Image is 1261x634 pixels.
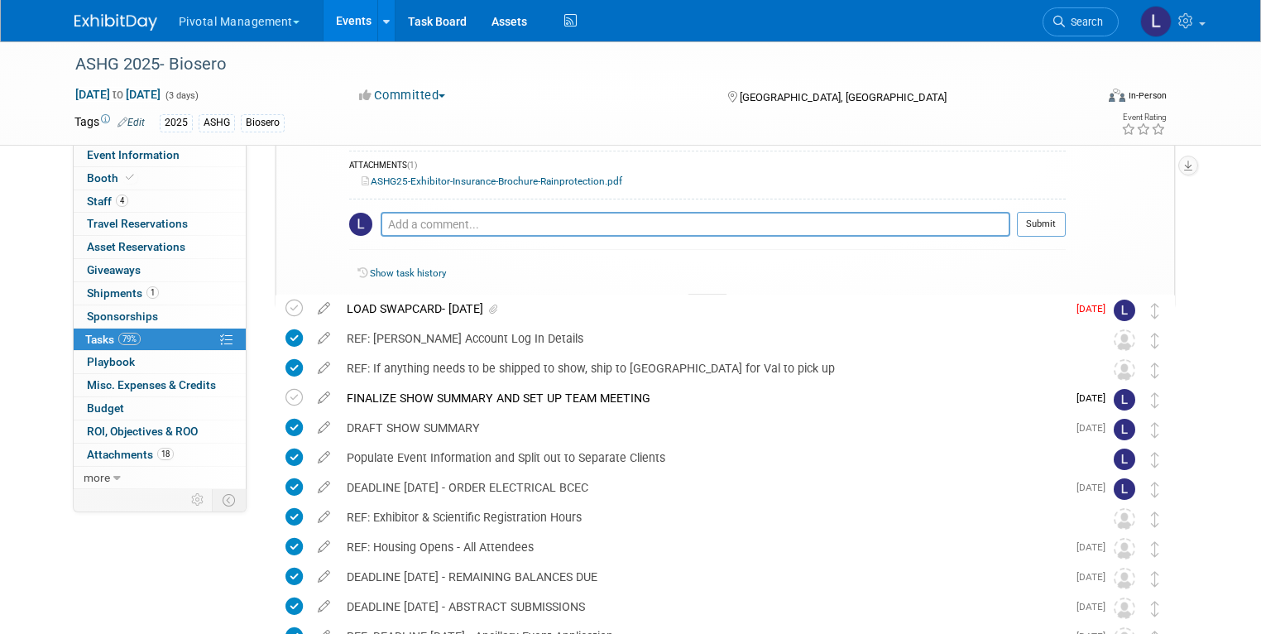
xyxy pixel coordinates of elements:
[1151,541,1159,557] i: Move task
[338,295,1067,323] div: LOAD SWAPCARD- [DATE]
[1114,359,1135,381] img: Unassigned
[338,533,1067,561] div: REF: Housing Opens - All Attendees
[87,425,198,438] span: ROI, Objectives & ROO
[74,213,246,235] a: Travel Reservations
[164,90,199,101] span: (3 days)
[1151,422,1159,438] i: Move task
[338,354,1081,382] div: REF: If anything needs to be shipped to show, ship to [GEOGRAPHIC_DATA] for Val to pick up
[74,467,246,489] a: more
[87,171,137,185] span: Booth
[370,267,446,279] a: Show task history
[87,240,185,253] span: Asset Reservations
[87,355,135,368] span: Playbook
[740,91,947,103] span: [GEOGRAPHIC_DATA], [GEOGRAPHIC_DATA]
[1065,16,1103,28] span: Search
[309,420,338,435] a: edit
[338,324,1081,353] div: REF: [PERSON_NAME] Account Log In Details
[309,540,338,555] a: edit
[1151,512,1159,527] i: Move task
[338,414,1067,442] div: DRAFT SHOW SUMMARY
[1151,452,1159,468] i: Move task
[1121,113,1166,122] div: Event Rating
[74,113,145,132] td: Tags
[309,599,338,614] a: edit
[74,397,246,420] a: Budget
[74,167,246,190] a: Booth
[1151,363,1159,378] i: Move task
[74,282,246,305] a: Shipments1
[87,378,216,391] span: Misc. Expenses & Credits
[1151,571,1159,587] i: Move task
[1151,601,1159,617] i: Move task
[353,87,452,104] button: Committed
[87,195,128,208] span: Staff
[309,480,338,495] a: edit
[126,173,134,182] i: Booth reservation complete
[362,175,622,187] a: ASHG25-Exhibitor-Insurance-Brochure-Rainprotection.pdf
[1076,303,1114,315] span: [DATE]
[1076,601,1114,612] span: [DATE]
[87,263,141,276] span: Giveaways
[74,420,246,443] a: ROI, Objectives & ROO
[110,88,126,101] span: to
[199,114,235,132] div: ASHG
[1076,541,1114,553] span: [DATE]
[1151,482,1159,497] i: Move task
[1114,478,1135,500] img: Leslie Pelton
[1076,422,1114,434] span: [DATE]
[157,448,174,460] span: 18
[1114,598,1135,619] img: Unassigned
[1109,89,1125,102] img: Format-Inperson.png
[349,213,372,236] img: Leslie Pelton
[116,195,128,207] span: 4
[309,331,338,346] a: edit
[1076,571,1114,583] span: [DATE]
[309,361,338,376] a: edit
[1114,508,1135,530] img: Unassigned
[74,236,246,258] a: Asset Reservations
[309,569,338,584] a: edit
[74,305,246,328] a: Sponsorships
[1076,392,1114,404] span: [DATE]
[1114,389,1135,411] img: Leslie Pelton
[407,161,417,170] span: (1)
[74,329,246,351] a: Tasks79%
[1114,419,1135,440] img: Leslie Pelton
[1114,300,1135,321] img: Leslie Pelton
[338,503,1081,531] div: REF: Exhibitor & Scientific Registration Hours
[87,217,188,230] span: Travel Reservations
[117,117,145,128] a: Edit
[74,14,157,31] img: ExhibitDay
[1017,212,1066,237] button: Submit
[1114,568,1135,589] img: Unassigned
[309,510,338,525] a: edit
[74,259,246,281] a: Giveaways
[1114,538,1135,560] img: Unassigned
[87,310,158,323] span: Sponsorships
[84,471,110,484] span: more
[184,489,213,511] td: Personalize Event Tab Strip
[349,160,1066,174] div: ATTACHMENTS
[309,391,338,406] a: edit
[74,374,246,396] a: Misc. Expenses & Credits
[1128,89,1167,102] div: In-Person
[74,144,246,166] a: Event Information
[74,444,246,466] a: Attachments18
[338,473,1067,502] div: DEADLINE [DATE] - ORDER ELECTRICAL BCEC
[338,384,1067,412] div: FINALIZE SHOW SUMMARY AND SET UP TEAM MEETING
[1151,333,1159,348] i: Move task
[1076,482,1114,493] span: [DATE]
[1151,303,1159,319] i: Move task
[87,148,180,161] span: Event Information
[1005,86,1167,111] div: Event Format
[87,401,124,415] span: Budget
[338,444,1081,472] div: Populate Event Information and Split out to Separate Clients
[74,351,246,373] a: Playbook
[87,286,159,300] span: Shipments
[1114,329,1135,351] img: Unassigned
[74,190,246,213] a: Staff4
[309,301,338,316] a: edit
[1043,7,1119,36] a: Search
[338,563,1067,591] div: DEADLINE [DATE] - REMAINING BALANCES DUE
[85,333,141,346] span: Tasks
